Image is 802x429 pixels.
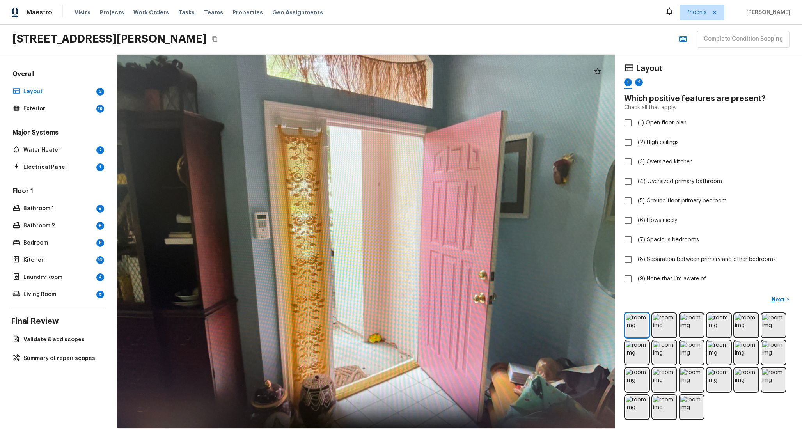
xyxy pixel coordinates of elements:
[653,369,676,391] img: room img
[272,9,323,16] span: Geo Assignments
[12,32,207,46] h2: [STREET_ADDRESS][PERSON_NAME]
[708,369,730,391] img: room img
[210,34,220,44] button: Copy Address
[133,9,169,16] span: Work Orders
[708,341,730,364] img: room img
[23,355,101,362] p: Summary of repair scopes
[96,239,104,247] div: 5
[638,197,727,205] span: (5) Ground floor primary bedroom
[11,316,106,326] h4: Final Review
[762,369,785,391] img: room img
[23,88,93,96] p: Layout
[624,104,676,112] p: Check all that apply.
[23,256,93,264] p: Kitchen
[626,314,648,337] img: room img
[638,119,687,127] span: (1) Open floor plan
[96,105,104,113] div: 19
[680,341,703,364] img: room img
[638,255,776,263] span: (8) Separation between primary and other bedrooms
[762,341,785,364] img: room img
[11,187,106,197] h5: Floor 1
[735,314,758,337] img: room img
[638,275,706,283] span: (9) None that I’m aware of
[653,341,676,364] img: room img
[768,293,793,306] button: Next>
[638,216,677,224] span: (6) Flows nicely
[708,314,730,337] img: room img
[11,70,106,80] h5: Overall
[96,146,104,154] div: 2
[96,88,104,96] div: 2
[23,222,93,230] p: Bathroom 2
[23,146,93,154] p: Water Heater
[96,256,104,264] div: 10
[96,291,104,298] div: 5
[27,9,52,16] span: Maestro
[23,205,93,213] p: Bathroom 1
[204,9,223,16] span: Teams
[624,78,632,86] div: 1
[96,222,104,230] div: 9
[624,94,793,104] h4: Which positive features are present?
[626,396,648,418] img: room img
[680,396,703,418] img: room img
[23,336,101,344] p: Validate & add scopes
[75,9,90,16] span: Visits
[638,177,722,185] span: (4) Oversized primary bathroom
[23,291,93,298] p: Living Room
[743,9,790,16] span: [PERSON_NAME]
[653,314,676,337] img: room img
[96,273,104,281] div: 4
[96,163,104,171] div: 1
[735,369,758,391] img: room img
[638,236,699,244] span: (7) Spacious bedrooms
[680,314,703,337] img: room img
[23,239,93,247] p: Bedroom
[626,341,648,364] img: room img
[772,296,786,303] p: Next
[232,9,263,16] span: Properties
[100,9,124,16] span: Projects
[626,369,648,391] img: room img
[680,369,703,391] img: room img
[178,10,195,15] span: Tasks
[23,273,93,281] p: Laundry Room
[11,128,106,138] h5: Major Systems
[96,205,104,213] div: 9
[762,314,785,337] img: room img
[653,396,676,418] img: room img
[638,138,679,146] span: (2) High ceilings
[687,9,706,16] span: Phoenix
[638,158,693,166] span: (3) Oversized kitchen
[23,163,93,171] p: Electrical Panel
[636,64,662,74] h4: Layout
[735,341,758,364] img: room img
[23,105,93,113] p: Exterior
[635,78,643,86] div: 2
